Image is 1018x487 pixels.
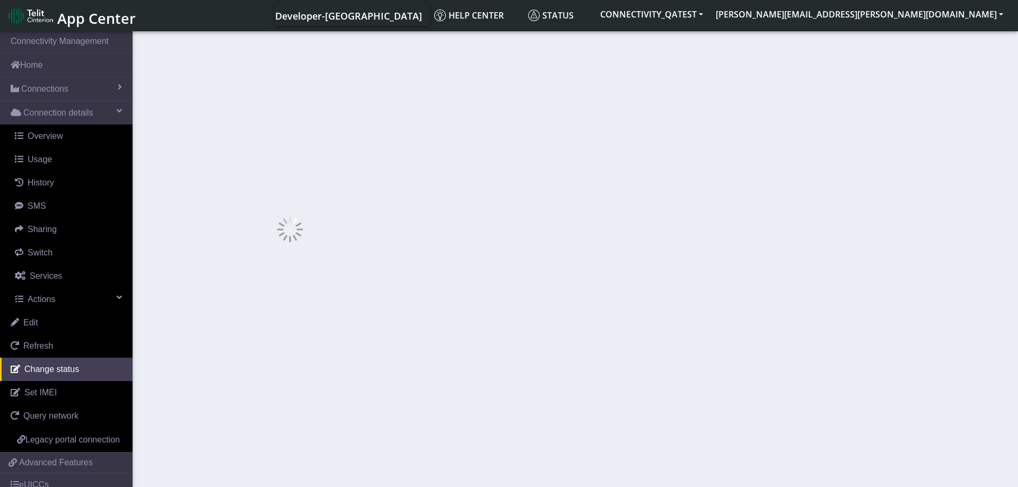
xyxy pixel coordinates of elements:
a: Switch [4,241,133,264]
span: Usage [28,155,52,164]
a: Overview [4,125,133,148]
span: Connection details [23,107,93,119]
span: Switch [28,248,52,257]
span: Developer-[GEOGRAPHIC_DATA] [275,10,422,22]
button: [PERSON_NAME][EMAIL_ADDRESS][PERSON_NAME][DOMAIN_NAME] [709,5,1010,24]
span: History [28,178,54,187]
a: Services [4,264,133,288]
a: Your current platform instance [275,5,422,26]
span: Help center [434,10,504,21]
img: loading.gif [277,216,303,243]
img: logo-telit-cinterion-gw-new.png [8,7,53,24]
img: knowledge.svg [434,10,446,21]
span: Status [528,10,574,21]
a: Status [524,5,594,26]
a: SMS [4,194,133,218]
span: Query network [23,411,78,420]
a: Usage [4,148,133,171]
a: Help center [430,5,524,26]
span: Refresh [23,341,53,350]
span: Change status [24,365,79,374]
span: Set IMEI [24,388,57,397]
span: Advanced Features [19,456,93,469]
a: Sharing [4,218,133,241]
span: Actions [28,295,55,304]
span: Connections [21,83,68,95]
span: Overview [28,131,63,140]
span: Services [30,271,62,280]
span: SMS [28,201,46,210]
span: Edit [23,318,38,327]
a: Actions [4,288,133,311]
a: App Center [8,4,134,27]
img: status.svg [528,10,540,21]
span: Sharing [28,225,57,234]
span: Legacy portal connection [25,435,120,444]
span: App Center [57,8,136,28]
button: CONNECTIVITY_QATEST [594,5,709,24]
a: History [4,171,133,194]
